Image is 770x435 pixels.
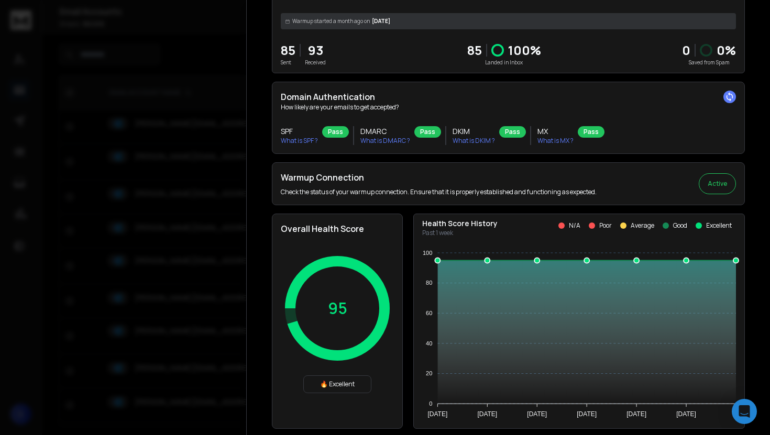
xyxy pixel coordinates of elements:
p: Poor [599,221,612,230]
p: N/A [569,221,580,230]
p: Check the status of your warmup connection. Ensure that it is properly established and functionin... [281,188,597,196]
h3: SPF [281,126,318,137]
p: Health Score History [422,218,498,229]
h3: MX [537,126,574,137]
tspan: 100 [423,250,432,256]
h2: Warmup Connection [281,171,597,184]
p: Good [673,221,687,230]
tspan: 40 [426,340,432,347]
tspan: 60 [426,310,432,316]
p: What is SPF ? [281,137,318,145]
p: 85 [467,42,482,59]
h3: DKIM [453,126,495,137]
span: Warmup started a month ago on [292,17,370,25]
div: [DATE] [281,13,736,29]
tspan: [DATE] [676,410,696,418]
p: 85 [281,42,295,59]
p: Sent [281,59,295,66]
strong: 0 [682,41,690,59]
p: Received [305,59,326,66]
p: Saved from Spam [682,59,736,66]
tspan: 20 [426,370,432,376]
div: 🔥 Excellent [303,375,371,393]
p: Average [631,221,654,230]
div: Open Intercom Messenger [732,399,757,424]
p: What is DMARC ? [360,137,410,145]
p: 100 % [508,42,541,59]
p: 0 % [717,42,736,59]
p: Landed in Inbox [467,59,541,66]
tspan: [DATE] [427,410,447,418]
p: Past 1 week [422,229,498,237]
tspan: 0 [429,400,432,407]
h3: DMARC [360,126,410,137]
p: How likely are your emails to get accepted? [281,103,736,111]
div: Pass [499,126,526,138]
tspan: [DATE] [477,410,497,418]
p: Excellent [706,221,732,230]
h2: Domain Authentication [281,91,736,103]
div: Pass [578,126,604,138]
p: What is DKIM ? [453,137,495,145]
tspan: [DATE] [527,410,547,418]
tspan: [DATE] [626,410,646,418]
h2: Overall Health Score [281,222,394,235]
div: Pass [322,126,349,138]
tspan: 80 [426,280,432,286]
button: Active [699,173,736,194]
div: Pass [414,126,441,138]
p: 93 [305,42,326,59]
p: What is MX ? [537,137,574,145]
tspan: [DATE] [577,410,597,418]
p: 95 [328,299,347,318]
